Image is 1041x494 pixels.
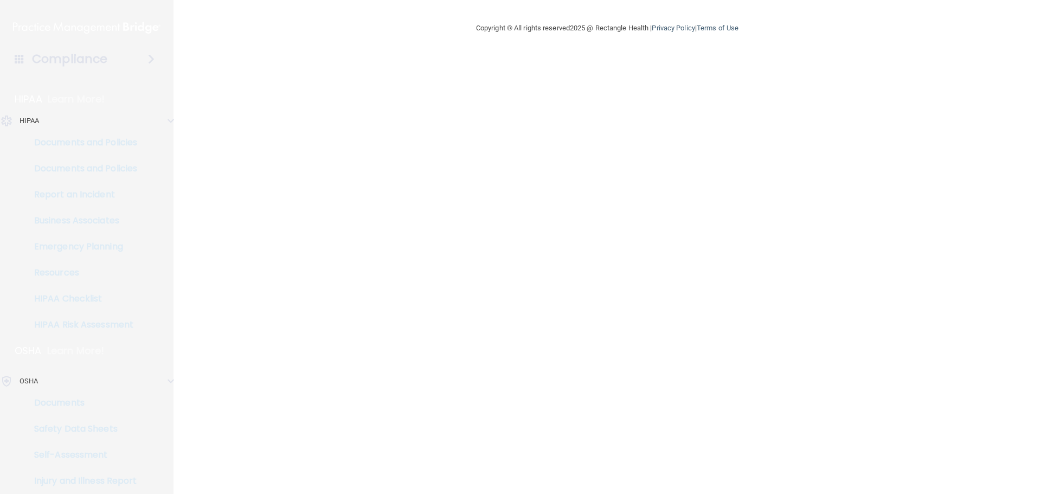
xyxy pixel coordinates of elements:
p: HIPAA [15,93,42,106]
p: Emergency Planning [7,241,155,252]
p: Documents and Policies [7,137,155,148]
a: Terms of Use [697,24,738,32]
a: Privacy Policy [652,24,695,32]
p: Report an Incident [7,189,155,200]
p: HIPAA Risk Assessment [7,319,155,330]
p: HIPAA [20,114,40,127]
p: Business Associates [7,215,155,226]
p: Documents and Policies [7,163,155,174]
p: Safety Data Sheets [7,424,155,434]
p: Learn More! [48,93,105,106]
p: OSHA [15,344,42,357]
p: Self-Assessment [7,450,155,460]
p: Injury and Illness Report [7,476,155,486]
h4: Compliance [32,52,107,67]
img: PMB logo [13,17,160,39]
p: HIPAA Checklist [7,293,155,304]
div: Copyright © All rights reserved 2025 @ Rectangle Health | | [409,11,805,46]
p: Resources [7,267,155,278]
p: Learn More! [47,344,105,357]
p: OSHA [20,375,38,388]
p: Documents [7,397,155,408]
